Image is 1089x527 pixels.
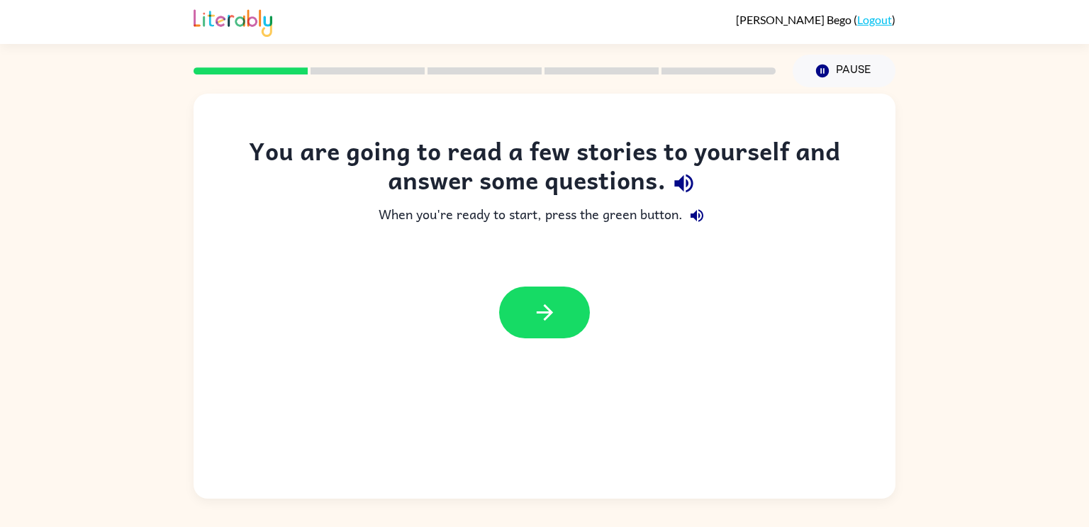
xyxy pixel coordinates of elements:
[194,6,272,37] img: Literably
[857,13,892,26] a: Logout
[222,136,867,201] div: You are going to read a few stories to yourself and answer some questions.
[222,201,867,230] div: When you're ready to start, press the green button.
[736,13,854,26] span: [PERSON_NAME] Bego
[736,13,895,26] div: ( )
[793,55,895,87] button: Pause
